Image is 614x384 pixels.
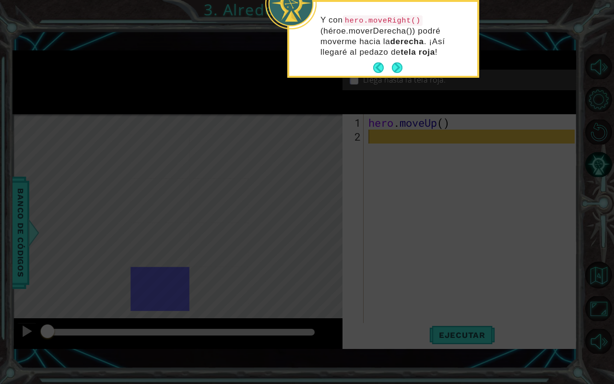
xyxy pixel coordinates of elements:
button: Next [392,62,403,73]
strong: tela roja [401,48,435,57]
p: Y con (héroe.moverDerecha()) podré moverme hacia la . ¡Así llegaré al pedazo de ! [320,15,471,58]
code: hero.moveRight() [343,15,423,26]
button: Back [373,62,392,73]
strong: derecha [390,37,424,46]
